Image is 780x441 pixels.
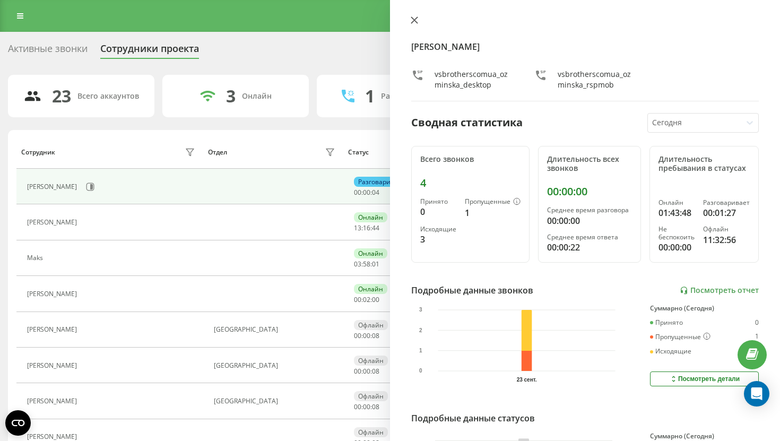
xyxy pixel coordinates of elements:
[372,188,379,197] span: 04
[348,149,369,156] div: Статус
[650,348,691,355] div: Исходящие
[363,331,370,340] span: 00
[680,286,759,295] a: Посмотреть отчет
[363,367,370,376] span: 00
[547,241,632,254] div: 00:00:22
[372,260,379,269] span: 01
[21,149,55,156] div: Сотрудник
[27,362,80,369] div: [PERSON_NAME]
[363,402,370,411] span: 00
[465,206,521,219] div: 1
[27,397,80,405] div: [PERSON_NAME]
[411,40,759,53] h4: [PERSON_NAME]
[354,391,388,401] div: Офлайн
[27,183,80,191] div: [PERSON_NAME]
[354,223,361,232] span: 13
[420,233,456,246] div: 3
[354,368,379,375] div: : :
[363,260,370,269] span: 58
[27,326,80,333] div: [PERSON_NAME]
[755,333,759,341] div: 1
[650,333,710,341] div: Пропущенные
[755,319,759,326] div: 0
[354,248,387,258] div: Онлайн
[354,356,388,366] div: Офлайн
[27,254,46,262] div: Maks
[363,188,370,197] span: 00
[650,371,759,386] button: Посмотреть детали
[411,115,523,131] div: Сводная статистика
[658,199,695,206] div: Онлайн
[411,284,533,297] div: Подробные данные звонков
[420,198,456,205] div: Принято
[354,402,361,411] span: 00
[547,206,632,214] div: Среднее время разговора
[372,223,379,232] span: 44
[703,199,750,206] div: Разговаривает
[658,155,750,173] div: Длительность пребывания в статусах
[354,212,387,222] div: Онлайн
[558,69,636,90] div: vsbrotherscomua_ozminska_rspmob
[214,362,337,369] div: [GEOGRAPHIC_DATA]
[354,189,379,196] div: : :
[669,375,740,383] div: Посмотреть детали
[465,198,521,206] div: Пропущенные
[354,260,361,269] span: 03
[27,433,80,440] div: [PERSON_NAME]
[703,234,750,246] div: 11:32:56
[214,326,337,333] div: [GEOGRAPHIC_DATA]
[208,149,227,156] div: Отдел
[372,402,379,411] span: 08
[354,427,388,437] div: Офлайн
[372,331,379,340] span: 08
[354,177,409,187] div: Разговаривает
[242,92,272,101] div: Онлайн
[420,177,521,189] div: 4
[354,403,379,411] div: : :
[419,348,422,353] text: 1
[658,226,695,241] div: Не беспокоить
[547,214,632,227] div: 00:00:00
[547,185,632,198] div: 00:00:00
[411,412,535,425] div: Подробные данные статусов
[547,234,632,241] div: Среднее время ответа
[658,241,695,254] div: 00:00:00
[354,296,379,304] div: : :
[650,433,759,440] div: Суммарно (Сегодня)
[744,381,769,407] div: Open Intercom Messenger
[381,92,439,101] div: Разговаривают
[372,367,379,376] span: 08
[420,205,456,218] div: 0
[100,43,199,59] div: Сотрудники проекта
[354,320,388,330] div: Офлайн
[5,410,31,436] button: Open CMP widget
[372,295,379,304] span: 00
[214,397,337,405] div: [GEOGRAPHIC_DATA]
[226,86,236,106] div: 3
[420,155,521,164] div: Всего звонков
[703,206,750,219] div: 00:01:27
[517,377,537,383] text: 23 сент.
[27,219,80,226] div: [PERSON_NAME]
[354,331,361,340] span: 00
[354,284,387,294] div: Онлайн
[420,226,456,233] div: Исходящие
[354,367,361,376] span: 00
[419,307,422,313] text: 3
[354,332,379,340] div: : :
[703,226,750,233] div: Офлайн
[354,224,379,232] div: : :
[354,261,379,268] div: : :
[363,295,370,304] span: 02
[365,86,375,106] div: 1
[435,69,513,90] div: vsbrotherscomua_ozminska_desktop
[419,327,422,333] text: 2
[354,295,361,304] span: 00
[547,155,632,173] div: Длительность всех звонков
[650,319,683,326] div: Принято
[650,305,759,312] div: Суммарно (Сегодня)
[27,290,80,298] div: [PERSON_NAME]
[77,92,139,101] div: Всего аккаунтов
[363,223,370,232] span: 16
[354,188,361,197] span: 00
